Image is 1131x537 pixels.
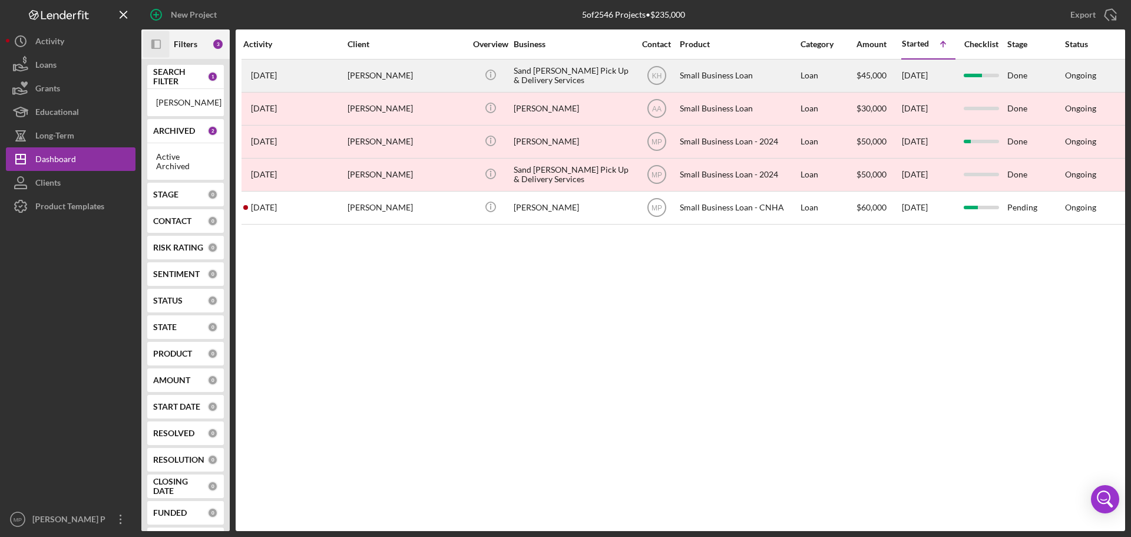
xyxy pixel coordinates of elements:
div: [PERSON_NAME] P [29,508,106,534]
div: Loan [801,60,855,91]
div: [PERSON_NAME] [348,159,465,190]
b: PRODUCT [153,349,192,358]
div: 0 [207,242,218,253]
b: SENTIMENT [153,269,200,279]
b: STATE [153,322,177,332]
div: Active [156,152,215,162]
div: Loan [801,93,855,124]
div: Done [1007,126,1064,157]
time: 2023-06-01 19:27 [251,104,277,113]
div: Product Templates [35,195,104,221]
div: Activity [243,39,346,49]
button: Product Templates [6,195,135,218]
div: Product [680,39,798,49]
div: 0 [207,322,218,332]
div: $45,000 [856,60,901,91]
text: MP [14,516,22,523]
div: [PERSON_NAME] [348,192,465,223]
time: 2023-08-01 08:45 [251,170,277,179]
b: STATUS [153,296,183,305]
button: Clients [6,171,135,195]
button: Activity [6,29,135,53]
div: $60,000 [856,192,901,223]
b: RESOLVED [153,429,194,438]
div: Ongoing [1065,170,1096,179]
b: STAGE [153,190,178,199]
div: [DATE] [902,60,955,91]
div: Activity [35,29,64,56]
div: Contact [634,39,679,49]
div: Business [514,39,631,49]
div: Checklist [956,39,1006,49]
div: Client [348,39,465,49]
div: 0 [207,348,218,359]
div: New Project [171,3,217,27]
div: Small Business Loan - CNHA [680,192,798,223]
div: 3 [212,38,224,50]
div: Overview [468,39,512,49]
b: RISK RATING [153,243,203,252]
div: Dashboard [35,147,76,174]
button: Educational [6,100,135,124]
b: CLOSING DATE [153,477,207,496]
div: Educational [35,100,79,127]
b: ARCHIVED [153,126,195,136]
div: Ongoing [1065,203,1096,212]
div: 0 [207,375,218,386]
div: [PERSON_NAME] [348,126,465,157]
div: [DATE] [902,126,955,157]
div: Grants [35,77,60,103]
div: 0 [207,295,218,306]
b: FUNDED [153,508,187,518]
text: AA [652,105,661,113]
div: 0 [207,428,218,439]
div: Small Business Loan - 2024 [680,159,798,190]
b: SEARCH FILTER [153,67,207,86]
time: 2023-07-31 07:10 [251,137,277,146]
div: Sand [PERSON_NAME] Pick Up & Delivery Services [514,159,631,190]
button: Long-Term [6,124,135,147]
div: 0 [207,269,218,279]
div: [PERSON_NAME] [156,98,215,107]
div: Ongoing [1065,71,1096,80]
div: [PERSON_NAME] [514,192,631,223]
div: [DATE] [902,192,955,223]
button: Loans [6,53,135,77]
button: New Project [141,3,229,27]
div: Loan [801,126,855,157]
div: Started [902,39,929,48]
div: [PERSON_NAME] [348,60,465,91]
div: Archived [156,162,215,171]
div: Category [801,39,855,49]
div: 0 [207,454,218,465]
button: Grants [6,77,135,100]
div: Open Intercom Messenger [1091,485,1119,513]
div: 0 [207,508,218,518]
div: [PERSON_NAME] [514,126,631,157]
div: Loans [35,53,57,80]
div: Clients [35,171,61,197]
button: Export [1059,3,1125,27]
b: START DATE [153,402,200,411]
button: MP[PERSON_NAME] P [6,508,135,531]
div: Done [1007,93,1064,124]
div: [DATE] [902,93,955,124]
div: Status [1065,39,1122,49]
div: $50,000 [856,126,901,157]
div: Stage [1007,39,1064,49]
div: Sand [PERSON_NAME] Pick Up & Delivery Services [514,60,631,91]
time: 2025-08-25 18:10 [251,203,277,212]
div: Ongoing [1065,137,1096,146]
div: [PERSON_NAME] [348,93,465,124]
button: Dashboard [6,147,135,171]
div: Ongoing [1065,104,1096,113]
div: 0 [207,481,218,492]
div: Small Business Loan [680,60,798,91]
b: CONTACT [153,216,191,226]
div: Export [1070,3,1096,27]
